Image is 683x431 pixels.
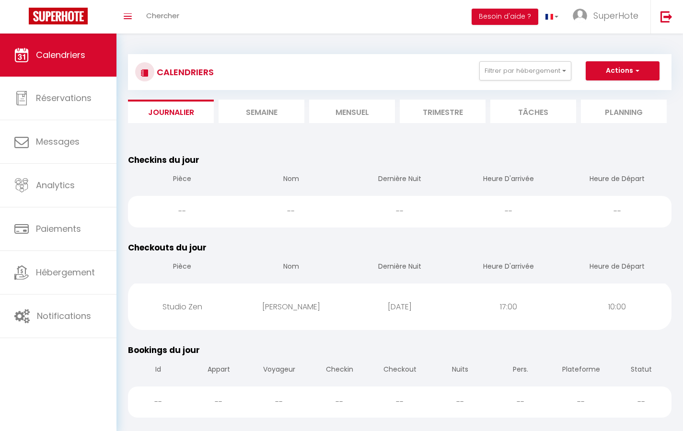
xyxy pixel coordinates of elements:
[237,196,346,227] div: --
[346,166,454,193] th: Dernière Nuit
[490,100,576,123] li: Tâches
[551,357,611,384] th: Plateforme
[36,179,75,191] span: Analytics
[219,100,304,123] li: Semaine
[563,254,671,281] th: Heure de Départ
[128,291,237,322] div: Studio Zen
[611,386,671,418] div: --
[586,61,660,80] button: Actions
[128,166,237,193] th: Pièce
[237,254,346,281] th: Nom
[309,357,370,384] th: Checkin
[370,357,430,384] th: Checkout
[593,10,638,22] span: SuperHote
[490,386,551,418] div: --
[563,196,671,227] div: --
[36,92,92,104] span: Réservations
[563,166,671,193] th: Heure de Départ
[36,49,85,61] span: Calendriers
[430,386,490,418] div: --
[249,386,309,418] div: --
[400,100,486,123] li: Trimestre
[346,291,454,322] div: [DATE]
[154,61,214,83] h3: CALENDRIERS
[128,100,214,123] li: Journalier
[490,357,551,384] th: Pers.
[36,223,81,235] span: Paiements
[128,344,200,356] span: Bookings du jour
[346,254,454,281] th: Dernière Nuit
[188,357,249,384] th: Appart
[309,100,395,123] li: Mensuel
[146,11,179,21] span: Chercher
[573,9,587,23] img: ...
[309,386,370,418] div: --
[249,357,309,384] th: Voyageur
[454,196,563,227] div: --
[128,254,237,281] th: Pièce
[188,386,249,418] div: --
[128,386,188,418] div: --
[581,100,667,123] li: Planning
[36,266,95,278] span: Hébergement
[370,386,430,418] div: --
[551,386,611,418] div: --
[237,291,346,322] div: [PERSON_NAME]
[8,4,36,33] button: Ouvrir le widget de chat LiveChat
[128,242,207,253] span: Checkouts du jour
[29,8,88,24] img: Super Booking
[346,196,454,227] div: --
[611,357,671,384] th: Statut
[563,291,671,322] div: 10:00
[128,357,188,384] th: Id
[472,9,538,25] button: Besoin d'aide ?
[128,196,237,227] div: --
[479,61,571,80] button: Filtrer par hébergement
[237,166,346,193] th: Nom
[37,310,91,322] span: Notifications
[454,166,563,193] th: Heure D'arrivée
[660,11,672,23] img: logout
[454,254,563,281] th: Heure D'arrivée
[430,357,490,384] th: Nuits
[36,136,80,147] span: Messages
[454,291,563,322] div: 17:00
[128,154,199,166] span: Checkins du jour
